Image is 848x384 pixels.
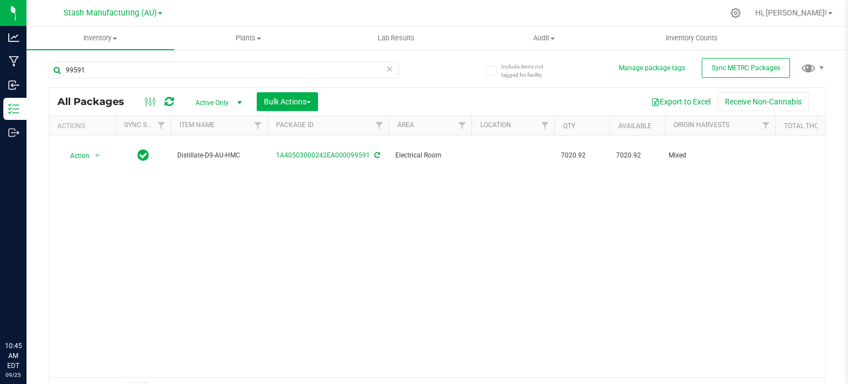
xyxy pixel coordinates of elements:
iframe: Resource center [11,296,44,329]
p: 09/25 [5,371,22,379]
div: Actions [57,122,111,130]
a: Filter [757,116,775,135]
a: Inventory [26,27,174,50]
inline-svg: Analytics [8,32,19,43]
a: Inventory Counts [618,27,766,50]
span: Distillate-D9-AU-HMC [177,150,261,161]
span: Bulk Actions [264,97,311,106]
span: Include items not tagged for facility [501,62,556,79]
inline-svg: Manufacturing [8,56,19,67]
inline-svg: Outbound [8,127,19,138]
button: Receive Non-Cannabis [718,92,809,111]
span: Inventory Counts [651,33,733,43]
a: 1A40503000242EA000099591 [276,151,370,159]
span: Sync from Compliance System [373,151,380,159]
div: Value 1: Mixed [669,150,772,161]
iframe: Resource center unread badge [33,294,46,307]
span: Audit [470,33,617,43]
p: 10:45 AM EDT [5,341,22,371]
span: All Packages [57,96,135,108]
button: Manage package tags [619,64,685,73]
a: Filter [453,116,471,135]
span: In Sync [137,148,149,163]
a: Sync Status [124,121,167,129]
a: Filter [536,116,554,135]
a: Item Name [179,121,215,129]
span: Action [60,148,90,164]
a: Available [618,122,651,130]
a: Location [480,121,511,129]
a: Total THC% [784,122,824,130]
a: Audit [470,27,618,50]
span: Plants [175,33,322,43]
span: 7020.92 [561,150,603,161]
a: Qty [563,122,575,130]
div: Manage settings [729,8,743,18]
a: Area [397,121,414,129]
button: Sync METRC Packages [702,58,790,78]
a: Filter [370,116,389,135]
span: Sync METRC Packages [712,64,780,72]
button: Export to Excel [644,92,718,111]
span: Stash Manufacturing (AU) [63,8,157,18]
span: Electrical Room [395,150,465,161]
a: Lab Results [322,27,470,50]
a: Plants [174,27,322,50]
span: Hi, [PERSON_NAME]! [755,8,827,17]
button: Bulk Actions [257,92,318,111]
span: Lab Results [363,33,430,43]
a: Package ID [276,121,314,129]
a: Origin Harvests [674,121,729,129]
a: Filter [249,116,267,135]
span: select [91,148,104,164]
span: Clear [386,62,394,76]
span: Inventory [26,33,174,43]
a: Filter [152,116,171,135]
inline-svg: Inbound [8,80,19,91]
input: Search Package ID, Item Name, SKU, Lot or Part Number... [49,62,399,78]
inline-svg: Inventory [8,103,19,114]
span: 7020.92 [616,150,658,161]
